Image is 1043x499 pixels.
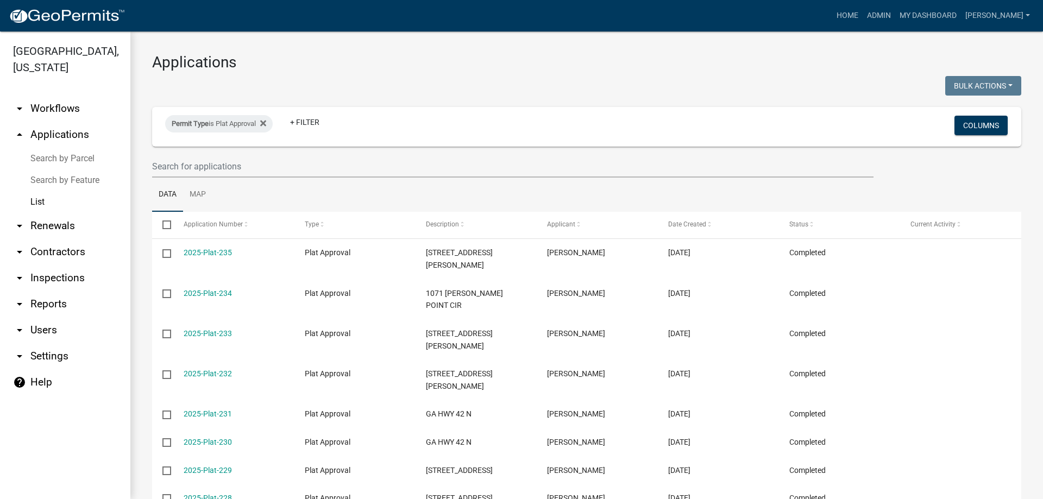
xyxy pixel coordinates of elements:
[910,220,956,228] span: Current Activity
[13,350,26,363] i: arrow_drop_down
[416,212,537,238] datatable-header-cell: Description
[305,369,350,378] span: Plat Approval
[954,116,1008,135] button: Columns
[900,212,1021,238] datatable-header-cell: Current Activity
[184,409,232,418] a: 2025-Plat-231
[789,369,826,378] span: Completed
[13,102,26,115] i: arrow_drop_down
[305,329,350,338] span: Plat Approval
[426,248,493,269] span: 785 MONCRIEF RD
[547,466,605,475] span: JOHN WILKES
[305,438,350,446] span: Plat Approval
[184,369,232,378] a: 2025-Plat-232
[426,329,493,350] span: 1041 JULIA JORDAN RD
[863,5,895,26] a: Admin
[184,289,232,298] a: 2025-Plat-234
[184,329,232,338] a: 2025-Plat-233
[547,329,605,338] span: JOHN WILKES
[832,5,863,26] a: Home
[13,298,26,311] i: arrow_drop_down
[294,212,415,238] datatable-header-cell: Type
[547,289,605,298] span: Robert L Stubbs
[281,112,328,132] a: + Filter
[668,438,690,446] span: 08/26/2025
[789,289,826,298] span: Completed
[789,409,826,418] span: Completed
[172,119,209,128] span: Permit Type
[961,5,1034,26] a: [PERSON_NAME]
[547,220,575,228] span: Applicant
[668,329,690,338] span: 09/11/2025
[13,219,26,232] i: arrow_drop_down
[668,248,690,257] span: 09/17/2025
[547,248,605,257] span: Robert L Stubbs
[184,220,243,228] span: Application Number
[789,466,826,475] span: Completed
[668,369,690,378] span: 08/26/2025
[668,289,690,298] span: 09/16/2025
[13,376,26,389] i: help
[13,245,26,258] i: arrow_drop_down
[547,369,605,378] span: Marty A. McLeod
[13,324,26,337] i: arrow_drop_down
[537,212,658,238] datatable-header-cell: Applicant
[165,115,273,132] div: is Plat Approval
[305,248,350,257] span: Plat Approval
[668,409,690,418] span: 08/26/2025
[305,409,350,418] span: Plat Approval
[658,212,779,238] datatable-header-cell: Date Created
[426,289,503,310] span: 1071 SANDY POINT CIR
[426,409,472,418] span: GA HWY 42 N
[173,212,294,238] datatable-header-cell: Application Number
[152,212,173,238] datatable-header-cell: Select
[789,220,808,228] span: Status
[789,329,826,338] span: Completed
[13,128,26,141] i: arrow_drop_up
[945,76,1021,96] button: Bulk Actions
[13,271,26,285] i: arrow_drop_down
[305,466,350,475] span: Plat Approval
[184,438,232,446] a: 2025-Plat-230
[426,466,493,475] span: 265 SYCAMORE LANE
[305,289,350,298] span: Plat Approval
[789,248,826,257] span: Completed
[668,466,690,475] span: 08/21/2025
[547,438,605,446] span: Brian
[426,438,472,446] span: GA HWY 42 N
[305,220,319,228] span: Type
[789,438,826,446] span: Completed
[426,220,459,228] span: Description
[152,155,874,178] input: Search for applications
[184,248,232,257] a: 2025-Plat-235
[668,220,706,228] span: Date Created
[426,369,493,390] span: 1984 LWR HARTLEY BRIDGE RD
[779,212,900,238] datatable-header-cell: Status
[183,178,212,212] a: Map
[152,53,1021,72] h3: Applications
[184,466,232,475] a: 2025-Plat-229
[895,5,961,26] a: My Dashboard
[152,178,183,212] a: Data
[547,409,605,418] span: Brian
